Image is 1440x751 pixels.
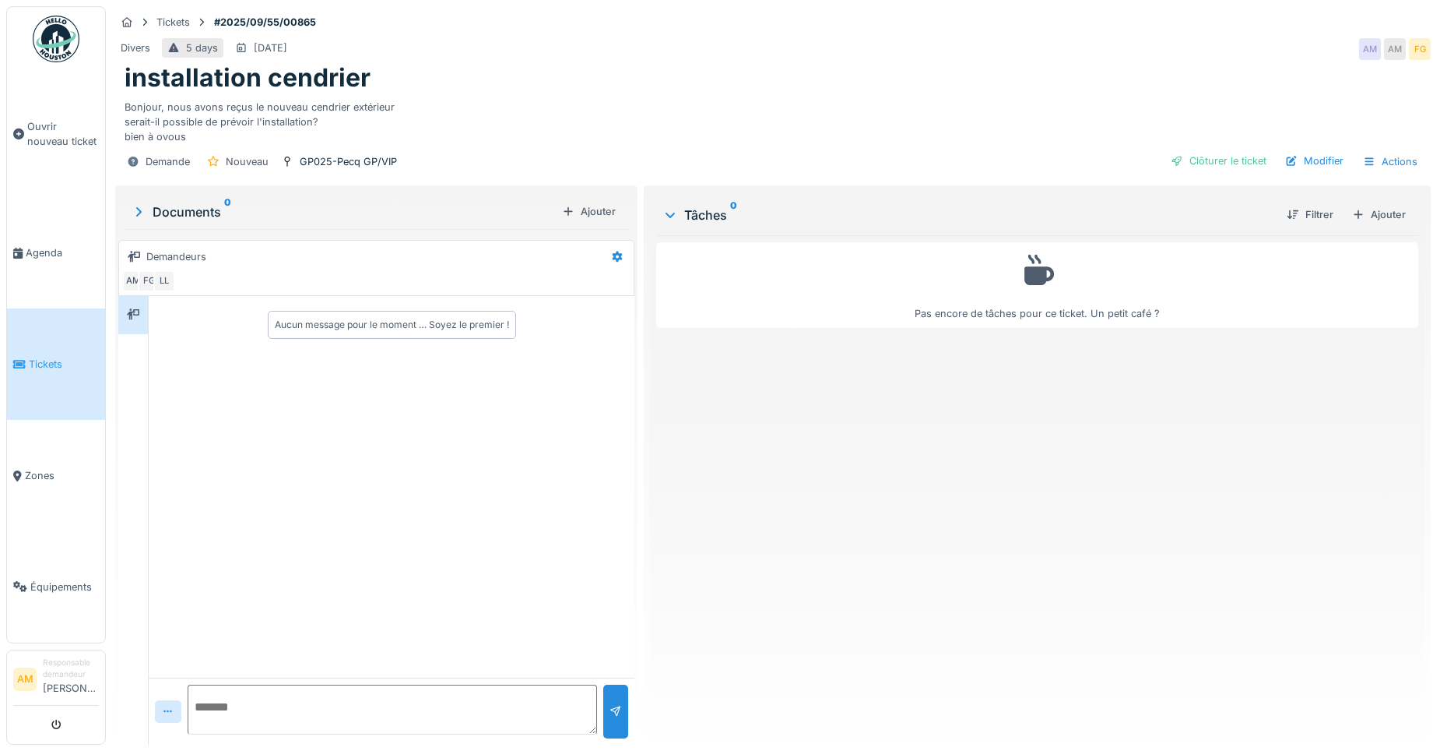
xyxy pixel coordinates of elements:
div: Divers [121,41,150,55]
a: Tickets [7,309,105,420]
div: [DATE] [254,41,287,55]
a: Agenda [7,197,105,309]
div: GP025-Pecq GP/VIP [300,154,397,169]
img: Badge_color-CXgf-gQk.svg [33,16,79,62]
span: Tickets [29,357,99,372]
div: FG [1409,38,1431,60]
div: Ajouter [1346,204,1412,225]
span: Zones [25,468,99,483]
div: AM [122,270,144,292]
div: Clôturer le ticket [1164,150,1273,171]
strong: #2025/09/55/00865 [208,15,322,30]
li: AM [13,668,37,691]
a: Équipements [7,531,105,643]
h1: installation cendrier [125,63,371,93]
sup: 0 [730,206,737,224]
span: Ouvrir nouveau ticket [27,119,99,149]
a: Zones [7,420,105,531]
div: Demande [146,154,190,169]
div: Documents [131,203,556,221]
li: [PERSON_NAME] [43,657,99,702]
div: 5 days [186,41,218,55]
div: Bonjour, nous avons reçus le nouveau cendrier extérieur serait-il possible de prévoir l'installat... [125,93,1421,145]
div: Responsable demandeur [43,657,99,681]
div: Actions [1356,150,1424,173]
span: Équipements [30,580,99,594]
a: AM Responsable demandeur[PERSON_NAME] [13,657,99,706]
div: LL [153,270,175,292]
div: Demandeurs [146,249,206,264]
div: Nouveau [226,154,269,169]
div: AM [1359,38,1381,60]
div: Filtrer [1280,204,1340,225]
sup: 0 [224,203,231,221]
div: Modifier [1279,150,1350,171]
div: FG [138,270,160,292]
a: Ouvrir nouveau ticket [7,71,105,197]
div: AM [1384,38,1406,60]
div: Tâches [662,206,1274,224]
div: Ajouter [556,201,622,222]
div: Tickets [156,15,190,30]
div: Aucun message pour le moment … Soyez le premier ! [275,318,509,332]
div: Pas encore de tâches pour ce ticket. Un petit café ? [666,249,1408,322]
span: Agenda [26,245,99,260]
